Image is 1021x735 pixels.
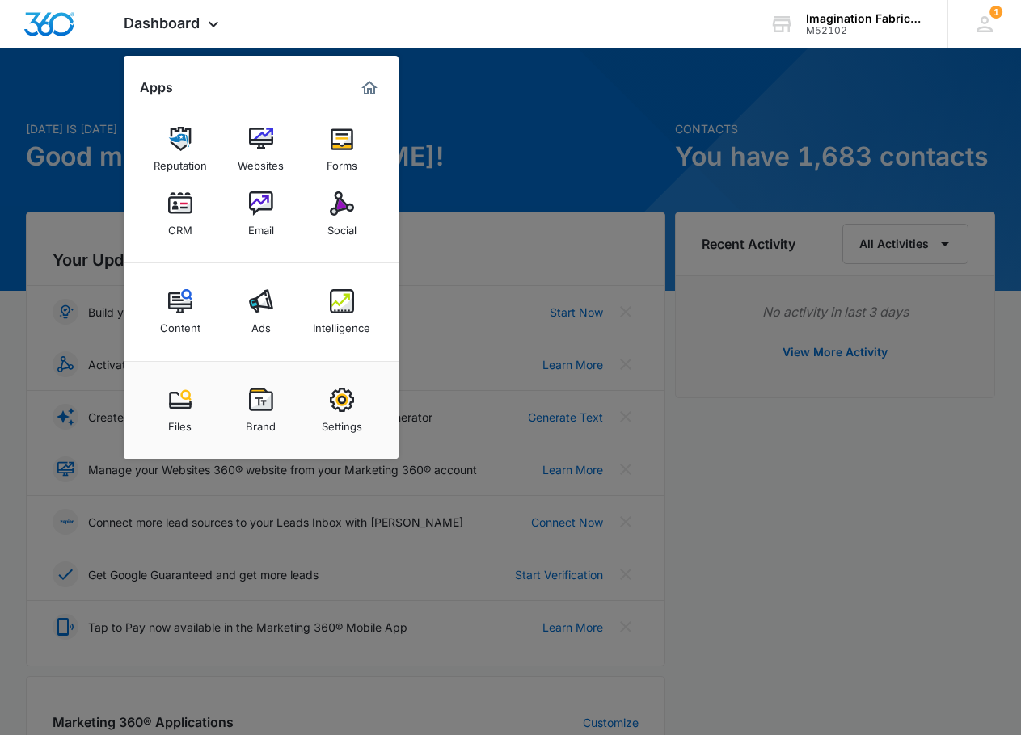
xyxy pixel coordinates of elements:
div: Forms [327,151,357,172]
a: Settings [311,380,373,441]
a: Marketing 360® Dashboard [357,75,382,101]
span: Dashboard [124,15,200,31]
div: account id [806,25,924,36]
a: Content [150,281,211,342]
div: notifications count [989,6,1002,19]
div: CRM [168,216,192,237]
h2: Apps [140,80,173,95]
a: Websites [230,119,292,180]
div: account name [806,12,924,25]
div: Websites [238,151,284,172]
a: Files [150,380,211,441]
div: Social [327,216,357,237]
span: 1 [989,6,1002,19]
a: Forms [311,119,373,180]
div: Ads [251,313,271,334]
div: Content [160,313,200,334]
div: Files [168,412,192,433]
a: Brand [230,380,292,441]
div: Reputation [154,151,207,172]
div: Settings [322,412,362,433]
div: Brand [246,412,276,433]
a: Intelligence [311,281,373,342]
a: Reputation [150,119,211,180]
a: Ads [230,281,292,342]
a: Email [230,183,292,245]
a: Social [311,183,373,245]
div: Intelligence [313,313,370,334]
div: Email [248,216,274,237]
a: CRM [150,183,211,245]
